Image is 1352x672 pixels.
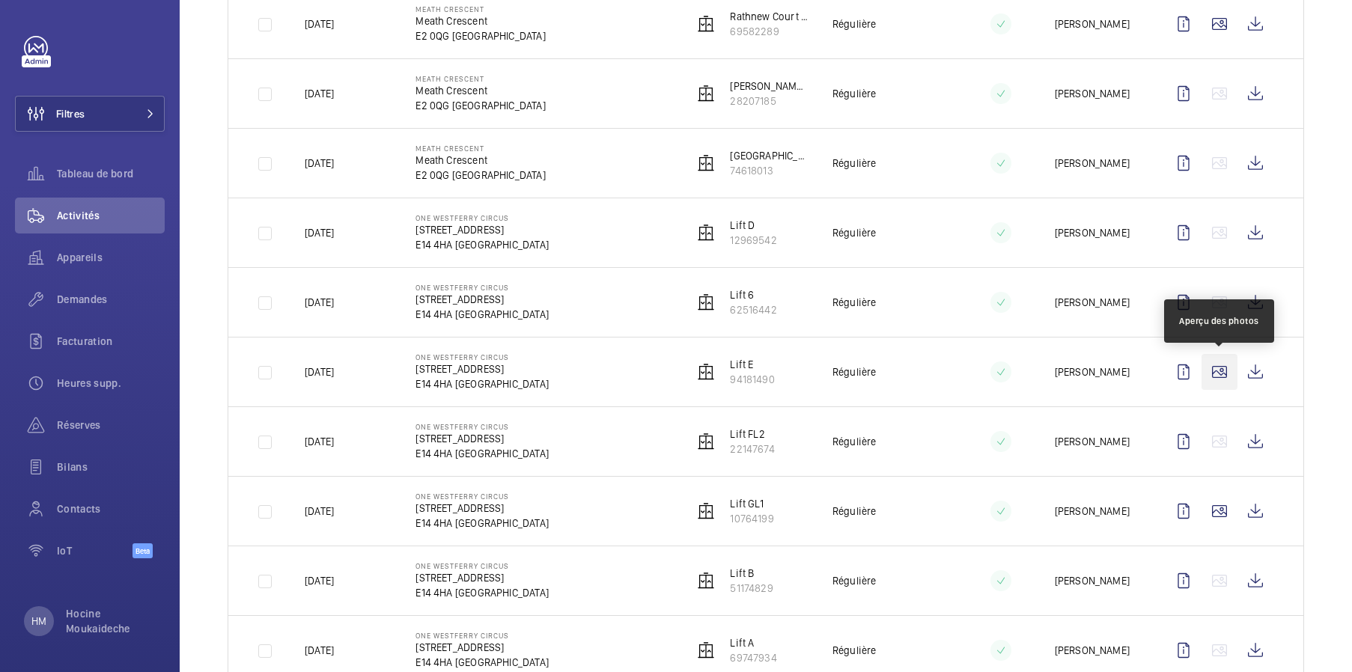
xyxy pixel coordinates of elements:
[832,86,877,101] p: Régulière
[305,86,334,101] p: [DATE]
[15,96,165,132] button: Filtres
[133,543,153,558] span: Beta
[1055,434,1130,449] p: [PERSON_NAME]
[730,566,773,581] p: Lift B
[730,287,776,302] p: Lift 6
[1055,156,1130,171] p: [PERSON_NAME]
[697,85,715,103] img: elevator.svg
[1055,504,1130,519] p: [PERSON_NAME]
[1055,295,1130,310] p: [PERSON_NAME]
[730,233,776,248] p: 12969542
[305,156,334,171] p: [DATE]
[305,573,334,588] p: [DATE]
[57,250,165,265] span: Appareils
[415,4,545,13] p: Meath Crescent
[832,434,877,449] p: Régulière
[1055,573,1130,588] p: [PERSON_NAME]
[305,364,334,379] p: [DATE]
[305,295,334,310] p: [DATE]
[415,431,549,446] p: [STREET_ADDRESS]
[57,166,165,181] span: Tableau de bord
[57,334,165,349] span: Facturation
[1055,86,1130,101] p: [PERSON_NAME]
[832,573,877,588] p: Régulière
[415,585,549,600] p: E14 4HA [GEOGRAPHIC_DATA]
[1055,16,1130,31] p: [PERSON_NAME]
[832,156,877,171] p: Régulière
[415,222,549,237] p: [STREET_ADDRESS]
[1055,643,1130,658] p: [PERSON_NAME]
[415,83,545,98] p: Meath Crescent
[730,218,776,233] p: Lift D
[730,511,773,526] p: 10764199
[415,631,549,640] p: One Westferry Circus
[66,606,156,636] p: Hocine Moukaideche
[415,352,549,361] p: One Westferry Circus
[1179,314,1259,328] div: Aperçu des photos
[415,516,549,531] p: E14 4HA [GEOGRAPHIC_DATA]
[730,427,774,442] p: Lift FL2
[697,15,715,33] img: elevator.svg
[697,363,715,381] img: elevator.svg
[57,459,165,474] span: Bilans
[57,376,165,391] span: Heures supp.
[730,148,808,163] p: [GEOGRAPHIC_DATA] - entrance lobby - Lift 6 - U1012155 - 6
[415,213,549,222] p: One Westferry Circus
[730,94,808,109] p: 28207185
[730,24,808,39] p: 69582289
[832,364,877,379] p: Régulière
[1055,225,1130,240] p: [PERSON_NAME]
[415,376,549,391] p: E14 4HA [GEOGRAPHIC_DATA]
[57,418,165,433] span: Réserves
[415,501,549,516] p: [STREET_ADDRESS]
[730,635,776,650] p: Lift A
[415,561,549,570] p: One Westferry Circus
[415,655,549,670] p: E14 4HA [GEOGRAPHIC_DATA]
[730,302,776,317] p: 62516442
[305,504,334,519] p: [DATE]
[415,640,549,655] p: [STREET_ADDRESS]
[730,163,808,178] p: 74618013
[730,442,774,456] p: 22147674
[305,225,334,240] p: [DATE]
[415,307,549,322] p: E14 4HA [GEOGRAPHIC_DATA]
[415,168,545,183] p: E2 0QG [GEOGRAPHIC_DATA]
[730,581,773,596] p: 51174829
[415,74,545,83] p: Meath Crescent
[415,361,549,376] p: [STREET_ADDRESS]
[415,283,549,292] p: One Westferry Circus
[415,28,545,43] p: E2 0QG [GEOGRAPHIC_DATA]
[697,502,715,520] img: elevator.svg
[697,572,715,590] img: elevator.svg
[730,650,776,665] p: 69747934
[415,446,549,461] p: E14 4HA [GEOGRAPHIC_DATA]
[730,372,774,387] p: 94181490
[415,570,549,585] p: [STREET_ADDRESS]
[415,422,549,431] p: One Westferry Circus
[832,504,877,519] p: Régulière
[415,153,545,168] p: Meath Crescent
[57,543,133,558] span: IoT
[305,643,334,658] p: [DATE]
[56,106,85,121] span: Filtres
[697,224,715,242] img: elevator.svg
[415,98,545,113] p: E2 0QG [GEOGRAPHIC_DATA]
[1055,364,1130,379] p: [PERSON_NAME]
[697,641,715,659] img: elevator.svg
[57,292,165,307] span: Demandes
[730,9,808,24] p: Rathnew Court - entrance lobby - lift 2 - U1012155 - 2
[730,357,774,372] p: Lift E
[832,295,877,310] p: Régulière
[697,154,715,172] img: elevator.svg
[415,144,545,153] p: Meath Crescent
[832,225,877,240] p: Régulière
[31,614,46,629] p: HM
[305,16,334,31] p: [DATE]
[697,433,715,450] img: elevator.svg
[57,208,165,223] span: Activités
[415,237,549,252] p: E14 4HA [GEOGRAPHIC_DATA]
[415,13,545,28] p: Meath Crescent
[730,496,773,511] p: Lift GL1
[730,79,808,94] p: [PERSON_NAME][GEOGRAPHIC_DATA] - entrance lobby - lift 5 - U1012155 - 5
[415,492,549,501] p: One Westferry Circus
